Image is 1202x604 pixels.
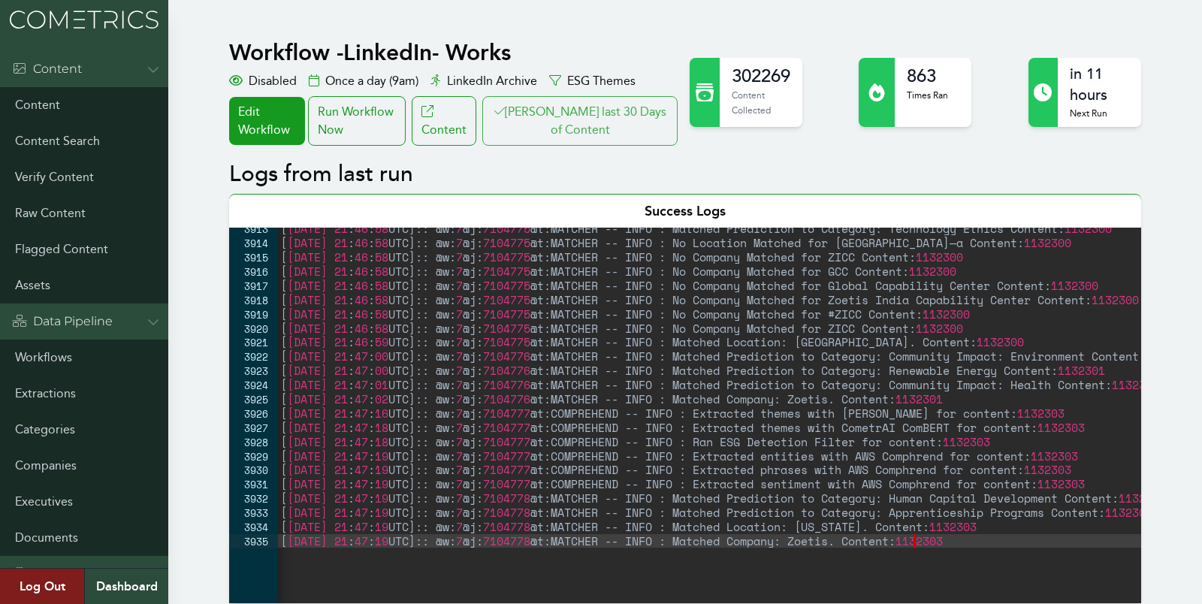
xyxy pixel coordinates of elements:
[84,569,168,604] a: Dashboard
[907,64,948,88] h2: 863
[430,72,537,90] div: LinkedIn Archive
[229,194,1140,228] div: Success Logs
[229,520,278,534] div: 3934
[229,421,278,435] div: 3927
[229,335,278,349] div: 3921
[308,96,406,146] div: Run Workflow Now
[12,313,113,331] div: Data Pipeline
[229,322,278,336] div: 3920
[229,307,278,322] div: 3919
[229,506,278,520] div: 3933
[229,222,278,236] div: 3913
[229,491,278,506] div: 3932
[229,364,278,378] div: 3923
[229,349,278,364] div: 3922
[229,406,278,421] div: 3926
[907,88,948,103] p: Times Ran
[229,250,278,264] div: 3915
[309,72,418,90] div: Once a day (9am)
[412,96,476,146] a: Content
[482,96,678,146] button: [PERSON_NAME] last 30 Days of Content
[12,60,82,78] div: Content
[229,463,278,477] div: 3930
[229,279,278,293] div: 3917
[549,72,636,90] div: ESG Themes
[229,293,278,307] div: 3918
[732,88,790,117] p: Content Collected
[732,64,790,88] h2: 302269
[229,435,278,449] div: 3928
[229,161,1140,188] h2: Logs from last run
[229,392,278,406] div: 3925
[229,477,278,491] div: 3931
[229,534,278,548] div: 3935
[229,449,278,464] div: 3929
[1070,106,1128,121] p: Next Run
[1070,64,1128,106] h2: in 11 hours
[229,264,278,279] div: 3916
[12,565,74,583] div: Admin
[229,72,297,90] div: Disabled
[229,39,681,66] h1: Workflow - LinkedIn- Works
[229,97,304,145] a: Edit Workflow
[229,378,278,392] div: 3924
[229,236,278,250] div: 3914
